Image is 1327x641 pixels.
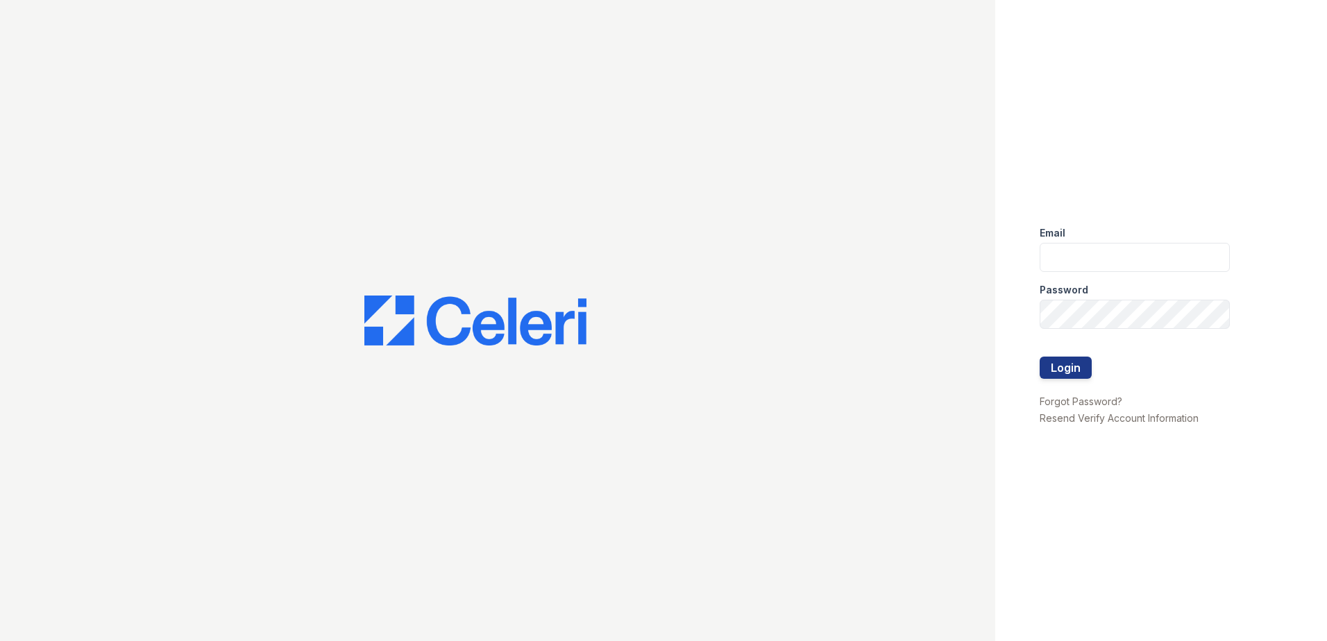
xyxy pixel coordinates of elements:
[1040,357,1092,379] button: Login
[364,296,586,345] img: CE_Logo_Blue-a8612792a0a2168367f1c8372b55b34899dd931a85d93a1a3d3e32e68fde9ad4.png
[1040,412,1199,424] a: Resend Verify Account Information
[1040,226,1065,240] label: Email
[1040,395,1122,407] a: Forgot Password?
[1040,283,1088,297] label: Password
